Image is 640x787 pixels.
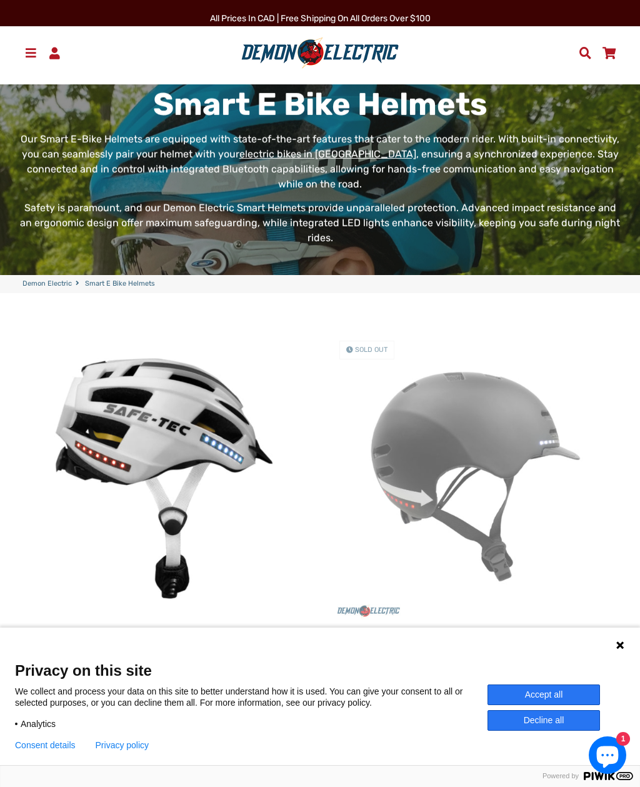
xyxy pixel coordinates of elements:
[239,148,416,160] a: electric bikes in [GEOGRAPHIC_DATA]
[19,627,311,640] p: Safe-Tec Asgard MIPS Smart Bicycle Helmet
[19,331,311,623] img: Safe-Tec Asgard MIPS Smart Bicycle Helmet - Demon Electric
[19,86,621,123] h1: Smart E Bike Helmets
[487,710,600,731] button: Decline all
[237,37,403,69] img: Demon Electric logo
[15,686,487,708] p: We collect and process your data on this site to better understand how it is used. You can give y...
[329,331,621,623] a: Demon Electric Nyx Smart Bicycle Helmet - Demon Electric Sold Out
[21,718,56,729] span: Analytics
[329,331,621,623] img: Demon Electric Nyx Smart Bicycle Helmet - Demon Electric
[329,623,621,671] a: Demon Electric Nyx Smart Bicycle Helmet Rated 5.0 out of 5 stars $249
[19,201,621,246] p: Safety is paramount, and our Demon Electric Smart Helmets provide unparalleled protection. Advanc...
[15,740,76,750] button: Consent details
[329,627,621,640] p: Demon Electric Nyx Smart Bicycle Helmet
[19,623,311,671] a: Safe-Tec Asgard MIPS Smart Bicycle Helmet Rated 4.8 out of 5 stars 104 reviews $179
[22,279,72,289] a: Demon Electric
[19,132,621,192] p: Our Smart E-Bike Helmets are equipped with state-of-the-art features that cater to the modern rid...
[85,279,155,289] span: Smart E Bike Helmets
[487,684,600,705] button: Accept all
[15,661,625,679] span: Privacy on this site
[537,772,584,780] span: Powered by
[585,736,630,777] inbox-online-store-chat: Shopify online store chat
[355,346,387,354] span: Sold Out
[210,13,431,24] span: All Prices in CAD | Free shipping on all orders over $100
[96,740,149,750] a: Privacy policy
